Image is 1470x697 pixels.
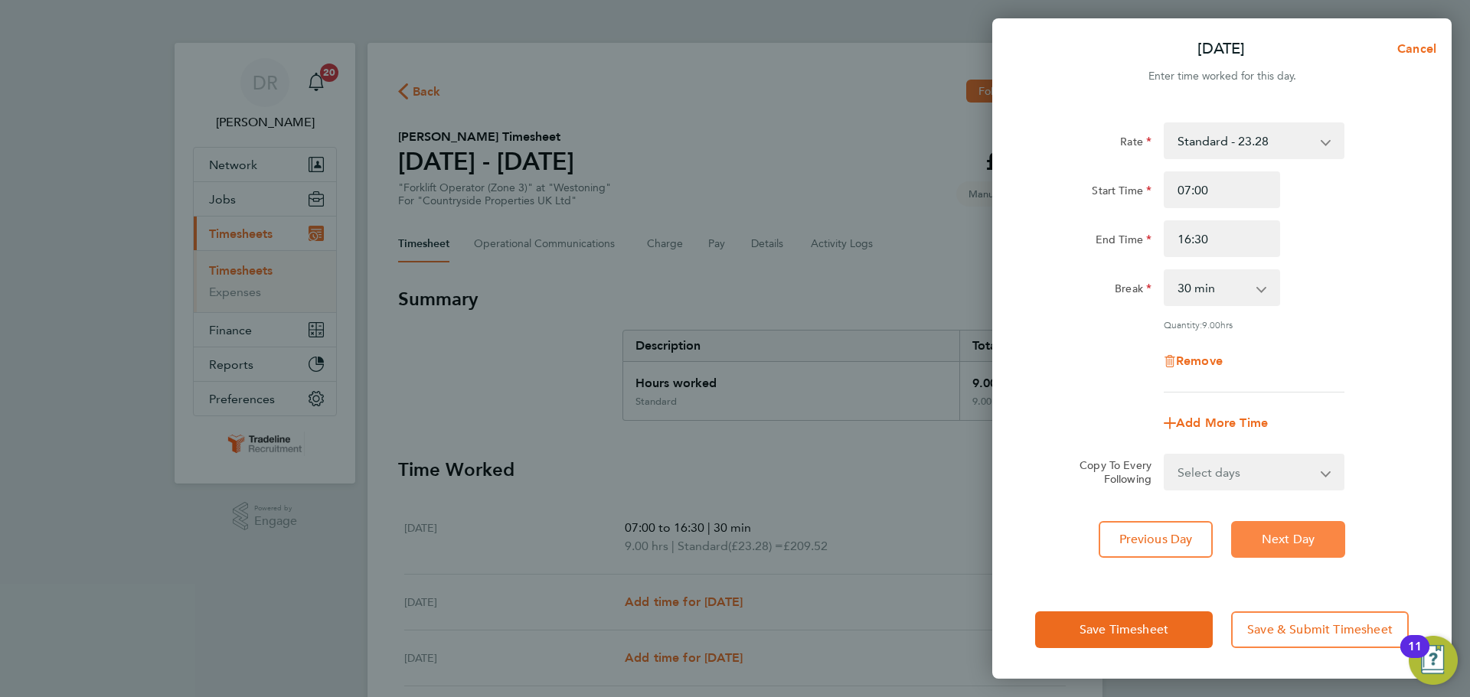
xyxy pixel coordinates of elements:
[1176,415,1268,430] span: Add More Time
[1247,622,1393,637] span: Save & Submit Timesheet
[1197,38,1245,60] p: [DATE]
[1164,220,1280,257] input: E.g. 18:00
[1096,233,1151,251] label: End Time
[1115,282,1151,300] label: Break
[1080,622,1168,637] span: Save Timesheet
[1099,521,1213,558] button: Previous Day
[1408,647,1422,666] div: 11
[1202,318,1220,331] span: 9.00
[1164,318,1344,331] div: Quantity: hrs
[1409,636,1458,685] button: Open Resource Center, 11 new notifications
[1164,171,1280,208] input: E.g. 08:00
[1373,34,1452,64] button: Cancel
[1067,458,1151,486] label: Copy To Every Following
[1231,521,1345,558] button: Next Day
[1164,417,1268,429] button: Add More Time
[1262,532,1315,547] span: Next Day
[1119,532,1193,547] span: Previous Day
[1393,41,1436,56] span: Cancel
[1176,353,1223,368] span: Remove
[1231,611,1409,648] button: Save & Submit Timesheet
[1164,355,1223,367] button: Remove
[1092,184,1151,202] label: Start Time
[1120,135,1151,153] label: Rate
[1035,611,1213,648] button: Save Timesheet
[992,67,1452,86] div: Enter time worked for this day.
